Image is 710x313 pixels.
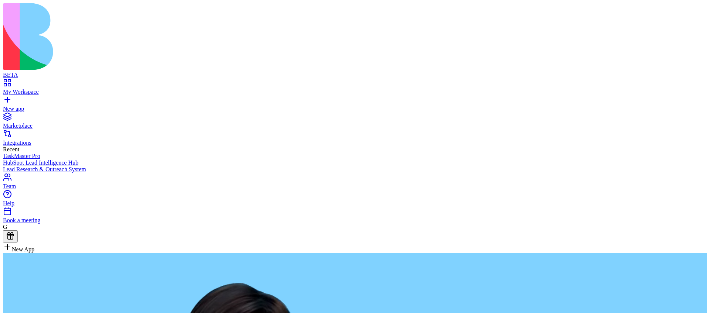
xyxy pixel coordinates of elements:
div: Team [3,183,707,190]
div: Book a meeting [3,217,707,224]
a: Help [3,193,707,207]
div: Marketplace [3,123,707,129]
a: Lead Research & Outreach System [3,166,707,173]
span: Recent [3,146,19,152]
a: Marketplace [3,116,707,129]
a: New app [3,99,707,112]
a: Integrations [3,133,707,146]
div: Help [3,200,707,207]
a: BETA [3,65,707,78]
a: TaskMaster Pro [3,153,707,159]
div: My Workspace [3,89,707,95]
div: Integrations [3,140,707,146]
span: G [3,224,7,230]
a: Team [3,176,707,190]
div: New app [3,106,707,112]
img: logo [3,3,300,70]
a: HubSpot Lead Intelligence Hub [3,159,707,166]
a: Book a meeting [3,210,707,224]
a: My Workspace [3,82,707,95]
div: BETA [3,72,707,78]
span: New App [12,246,34,252]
